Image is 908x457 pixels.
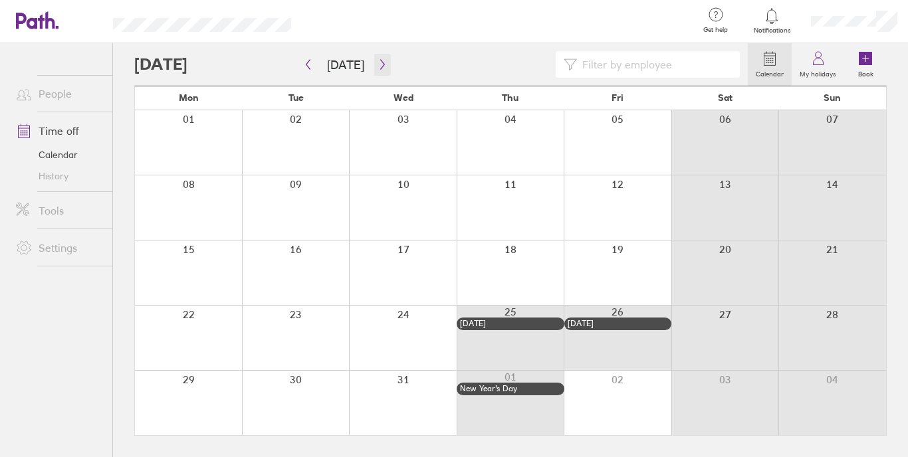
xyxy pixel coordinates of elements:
span: Notifications [750,27,794,35]
span: Tue [288,92,304,103]
span: Get help [694,26,737,34]
a: Time off [5,118,112,144]
span: Thu [502,92,518,103]
div: [DATE] [460,319,560,328]
span: Wed [394,92,413,103]
input: Filter by employee [577,52,732,77]
span: Mon [179,92,199,103]
div: New Year’s Day [460,384,560,393]
a: Calendar [748,43,792,86]
label: Calendar [748,66,792,78]
a: History [5,165,112,187]
span: Fri [612,92,624,103]
a: Tools [5,197,112,224]
label: Book [850,66,881,78]
a: Calendar [5,144,112,165]
a: Notifications [750,7,794,35]
label: My holidays [792,66,844,78]
div: [DATE] [568,319,668,328]
a: People [5,80,112,107]
span: Sat [718,92,733,103]
a: Book [844,43,887,86]
span: Sun [824,92,841,103]
a: My holidays [792,43,844,86]
button: [DATE] [316,54,375,76]
a: Settings [5,234,112,261]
